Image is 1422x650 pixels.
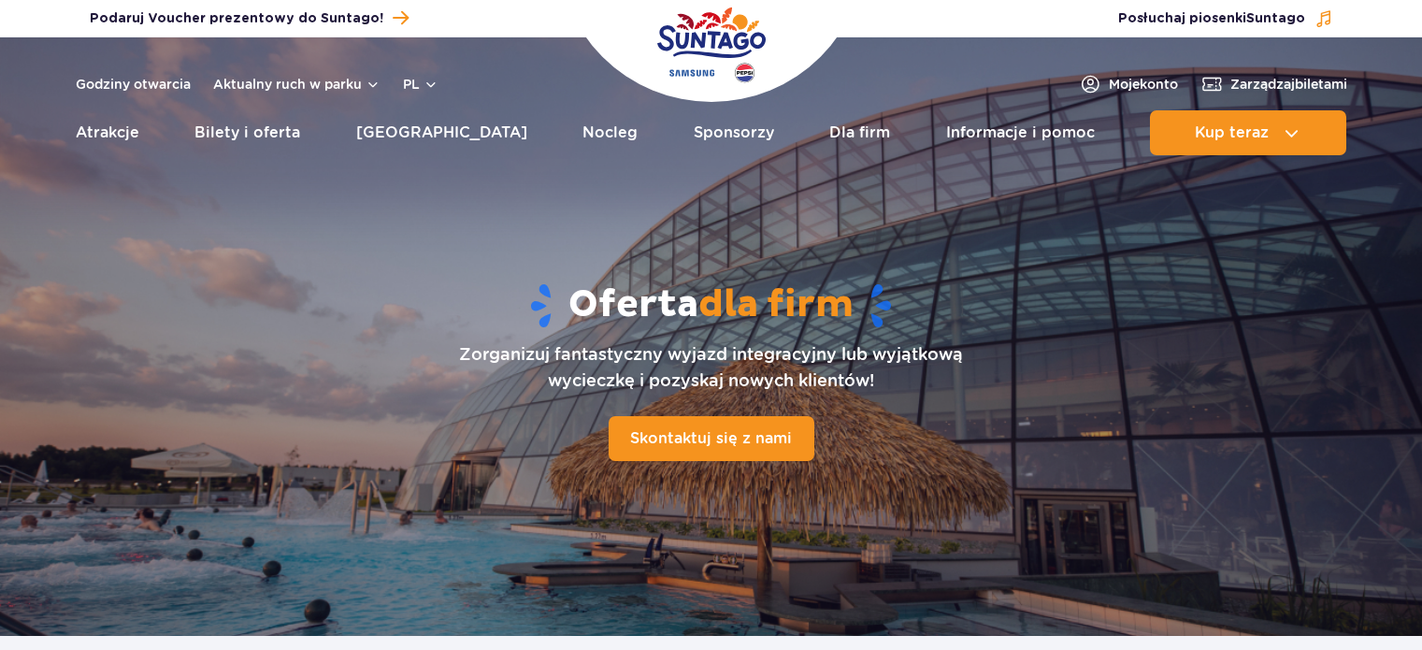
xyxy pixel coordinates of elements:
a: Podaruj Voucher prezentowy do Suntago! [90,6,409,31]
button: Kup teraz [1150,110,1346,155]
span: dla firm [698,282,854,328]
a: Sponsorzy [694,110,774,155]
a: Bilety i oferta [194,110,300,155]
a: Godziny otwarcia [76,75,191,94]
a: Dla firm [829,110,890,155]
a: Informacje i pomoc [946,110,1095,155]
span: Kup teraz [1195,124,1269,141]
a: Mojekonto [1079,73,1178,95]
span: Podaruj Voucher prezentowy do Suntago! [90,9,383,28]
span: Suntago [1246,12,1305,25]
a: Nocleg [582,110,638,155]
button: pl [403,75,438,94]
button: Posłuchaj piosenkiSuntago [1118,9,1333,28]
a: [GEOGRAPHIC_DATA] [356,110,527,155]
button: Aktualny ruch w parku [213,77,381,92]
span: Zarządzaj biletami [1230,75,1347,94]
a: Skontaktuj się z nami [609,416,814,461]
span: Posłuchaj piosenki [1118,9,1305,28]
h1: Oferta [110,282,1313,330]
span: Moje konto [1109,75,1178,94]
span: Skontaktuj się z nami [630,429,792,447]
a: Zarządzajbiletami [1200,73,1347,95]
a: Atrakcje [76,110,139,155]
p: Zorganizuj fantastyczny wyjazd integracyjny lub wyjątkową wycieczkę i pozyskaj nowych klientów! [459,341,963,394]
